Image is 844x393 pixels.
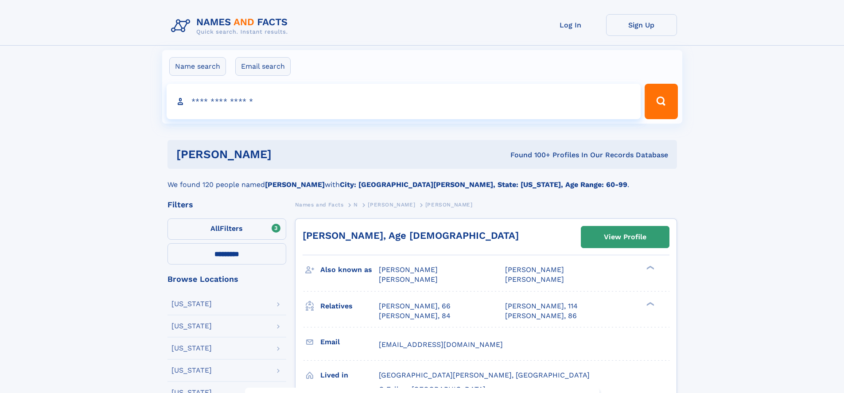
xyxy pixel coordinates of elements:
[379,265,438,274] span: [PERSON_NAME]
[379,311,451,321] a: [PERSON_NAME], 84
[379,301,451,311] a: [PERSON_NAME], 66
[167,14,295,38] img: Logo Names and Facts
[379,340,503,349] span: [EMAIL_ADDRESS][DOMAIN_NAME]
[303,230,519,241] a: [PERSON_NAME], Age [DEMOGRAPHIC_DATA]
[368,199,415,210] a: [PERSON_NAME]
[505,311,577,321] a: [PERSON_NAME], 86
[171,323,212,330] div: [US_STATE]
[581,226,669,248] a: View Profile
[505,275,564,284] span: [PERSON_NAME]
[645,84,677,119] button: Search Button
[171,345,212,352] div: [US_STATE]
[379,275,438,284] span: [PERSON_NAME]
[354,199,358,210] a: N
[320,262,379,277] h3: Also known as
[320,335,379,350] h3: Email
[295,199,344,210] a: Names and Facts
[606,14,677,36] a: Sign Up
[340,180,627,189] b: City: [GEOGRAPHIC_DATA][PERSON_NAME], State: [US_STATE], Age Range: 60-99
[644,265,655,271] div: ❯
[425,202,473,208] span: [PERSON_NAME]
[320,299,379,314] h3: Relatives
[235,57,291,76] label: Email search
[535,14,606,36] a: Log In
[167,84,641,119] input: search input
[171,367,212,374] div: [US_STATE]
[176,149,391,160] h1: [PERSON_NAME]
[505,301,578,311] a: [PERSON_NAME], 114
[391,150,668,160] div: Found 100+ Profiles In Our Records Database
[167,275,286,283] div: Browse Locations
[505,265,564,274] span: [PERSON_NAME]
[354,202,358,208] span: N
[169,57,226,76] label: Name search
[265,180,325,189] b: [PERSON_NAME]
[320,368,379,383] h3: Lived in
[171,300,212,307] div: [US_STATE]
[167,169,677,190] div: We found 120 people named with .
[604,227,646,247] div: View Profile
[167,201,286,209] div: Filters
[167,218,286,240] label: Filters
[368,202,415,208] span: [PERSON_NAME]
[210,224,220,233] span: All
[379,371,590,379] span: [GEOGRAPHIC_DATA][PERSON_NAME], [GEOGRAPHIC_DATA]
[644,301,655,307] div: ❯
